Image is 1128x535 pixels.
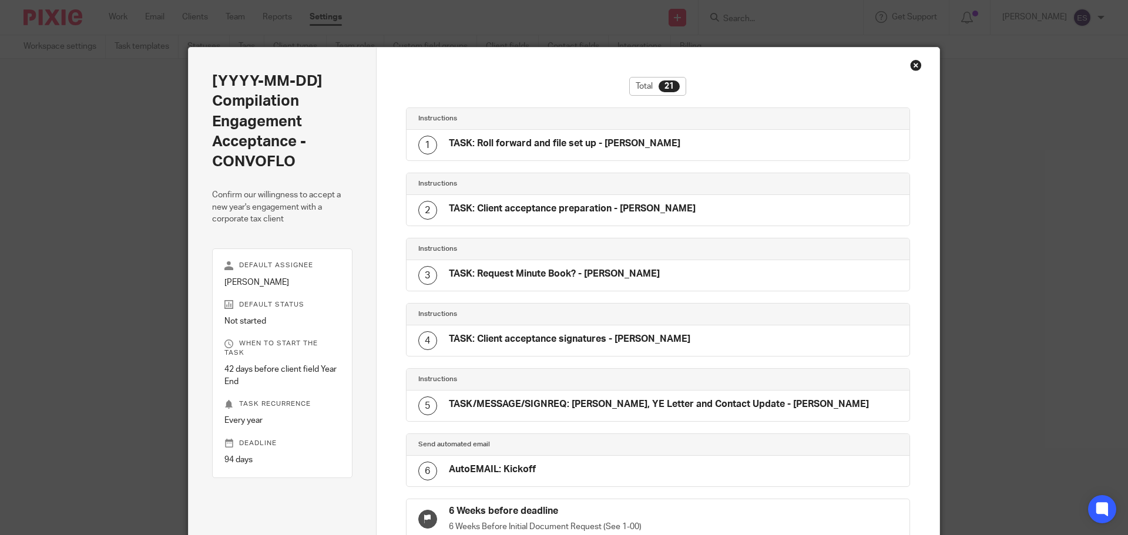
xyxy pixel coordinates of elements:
div: 2 [418,201,437,220]
h4: TASK: Request Minute Book? - [PERSON_NAME] [449,268,660,280]
div: 3 [418,266,437,285]
h4: Instructions [418,375,658,384]
div: 5 [418,396,437,415]
p: 6 Weeks Before Initial Document Request (See 1-00) [449,521,658,533]
h4: Instructions [418,179,658,189]
p: Every year [224,415,340,426]
div: 21 [659,80,680,92]
p: Confirm our willingness to accept a new year's engagement with a corporate tax client [212,189,352,225]
h4: Instructions [418,244,658,254]
div: 1 [418,136,437,154]
h4: Instructions [418,309,658,319]
p: Default status [224,300,340,309]
h4: TASK: Roll forward and file set up - [PERSON_NAME] [449,137,680,150]
div: 6 [418,462,437,480]
p: 94 days [224,454,340,466]
p: 42 days before client field Year End [224,364,340,388]
p: When to start the task [224,339,340,358]
h4: 6 Weeks before deadline [449,505,658,517]
p: Deadline [224,439,340,448]
div: Close this dialog window [910,59,922,71]
h4: Instructions [418,114,658,123]
h4: TASK: Client acceptance preparation - [PERSON_NAME] [449,203,696,215]
p: Task recurrence [224,399,340,409]
h2: [YYYY-MM-DD] Compilation Engagement Acceptance - CONVOFLO [212,71,352,171]
h4: TASK: Client acceptance signatures - [PERSON_NAME] [449,333,690,345]
h4: AutoEMAIL: Kickoff [449,463,536,476]
h4: TASK/MESSAGE/SIGNREQ: [PERSON_NAME], YE Letter and Contact Update - [PERSON_NAME] [449,398,869,410]
div: 4 [418,331,437,350]
div: Total [629,77,686,96]
p: Not started [224,315,340,327]
h4: Send automated email [418,440,658,449]
p: Default assignee [224,261,340,270]
p: [PERSON_NAME] [224,277,340,288]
